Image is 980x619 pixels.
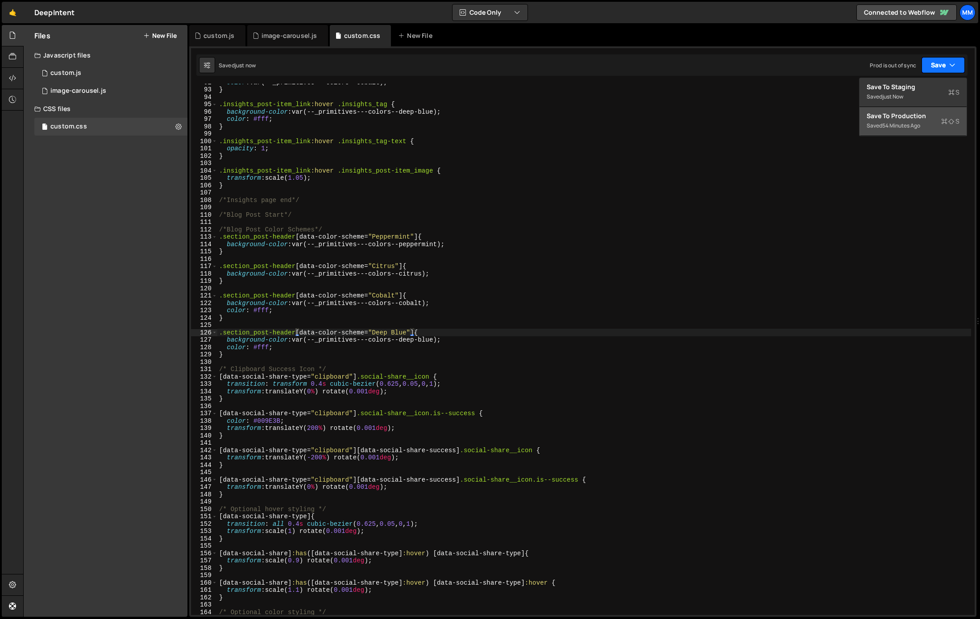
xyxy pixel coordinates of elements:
[191,506,217,513] div: 150
[191,417,217,425] div: 138
[870,62,916,69] div: Prod is out of sync
[191,454,217,462] div: 143
[191,469,217,476] div: 145
[191,425,217,432] div: 139
[191,256,217,263] div: 116
[34,118,187,136] div: 16711/45677.css
[50,69,81,77] div: custom.js
[191,189,217,197] div: 107
[191,373,217,381] div: 132
[867,111,959,120] div: Save to Production
[191,263,217,270] div: 117
[191,307,217,314] div: 123
[191,153,217,160] div: 102
[191,498,217,506] div: 149
[34,82,187,100] div: 16711/45799.js
[191,557,217,565] div: 157
[191,314,217,322] div: 124
[191,520,217,528] div: 152
[191,351,217,359] div: 129
[191,233,217,241] div: 113
[191,285,217,293] div: 120
[191,174,217,182] div: 105
[191,167,217,175] div: 104
[922,57,965,73] button: Save
[856,4,957,21] a: Connected to Webflow
[262,31,317,40] div: image-carousel.js
[191,344,217,351] div: 128
[24,100,187,118] div: CSS files
[191,550,217,557] div: 156
[191,601,217,609] div: 163
[191,513,217,520] div: 151
[191,300,217,307] div: 122
[191,395,217,403] div: 135
[191,86,217,94] div: 93
[191,226,217,234] div: 112
[191,248,217,256] div: 115
[453,4,527,21] button: Code Only
[191,277,217,285] div: 119
[191,439,217,447] div: 141
[860,107,967,136] button: Save to ProductionS Saved54 minutes ago
[191,270,217,278] div: 118
[191,535,217,543] div: 154
[191,329,217,337] div: 126
[191,292,217,300] div: 121
[191,160,217,167] div: 103
[191,410,217,417] div: 137
[191,101,217,108] div: 95
[191,579,217,587] div: 160
[191,366,217,373] div: 131
[959,4,976,21] a: mm
[191,565,217,572] div: 158
[191,116,217,123] div: 97
[948,88,959,97] span: S
[191,336,217,344] div: 127
[941,117,959,126] span: S
[191,204,217,211] div: 109
[219,62,256,69] div: Saved
[191,388,217,396] div: 134
[398,31,436,40] div: New File
[191,359,217,366] div: 130
[143,32,177,39] button: New File
[191,380,217,388] div: 133
[50,87,106,95] div: image-carousel.js
[191,211,217,219] div: 110
[191,609,217,616] div: 164
[191,483,217,491] div: 147
[34,7,75,18] div: DeepIntent
[191,182,217,190] div: 106
[191,138,217,145] div: 100
[191,145,217,153] div: 101
[191,432,217,440] div: 140
[50,123,87,131] div: custom.css
[867,91,959,102] div: Saved
[191,528,217,535] div: 153
[191,462,217,469] div: 144
[191,241,217,248] div: 114
[191,572,217,579] div: 159
[191,594,217,602] div: 162
[24,46,187,64] div: Javascript files
[191,197,217,204] div: 108
[191,94,217,101] div: 94
[191,586,217,594] div: 161
[2,2,24,23] a: 🤙
[191,447,217,454] div: 142
[191,476,217,484] div: 146
[191,491,217,499] div: 148
[235,62,256,69] div: just now
[191,322,217,329] div: 125
[860,78,967,107] button: Save to StagingS Savedjust now
[191,403,217,410] div: 136
[859,78,967,136] div: Code Only
[867,120,959,131] div: Saved
[882,122,920,129] div: 54 minutes ago
[344,31,381,40] div: custom.css
[34,64,187,82] div: 16711/45679.js
[191,123,217,131] div: 98
[191,219,217,226] div: 111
